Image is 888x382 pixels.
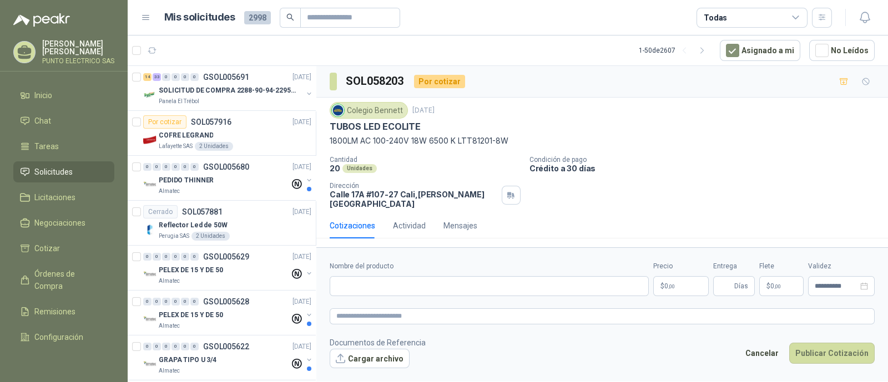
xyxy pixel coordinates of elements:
div: 0 [171,73,180,81]
div: 0 [153,253,161,261]
button: Cargar archivo [330,349,410,369]
label: Validez [808,261,875,272]
div: 0 [143,298,152,305]
p: PEDIDO THINNER [159,175,214,186]
div: 0 [190,298,199,305]
a: Remisiones [13,301,114,322]
div: 2 Unidades [191,232,230,241]
p: Documentos de Referencia [330,337,426,349]
p: $ 0,00 [759,276,804,296]
p: [DATE] [292,72,311,83]
a: Licitaciones [13,187,114,208]
span: Inicio [34,89,52,101]
button: Publicar Cotización [789,343,875,364]
span: Remisiones [34,305,75,318]
div: 0 [181,343,189,350]
div: 0 [162,253,170,261]
a: Órdenes de Compra [13,263,114,297]
p: Lafayette SAS [159,142,193,151]
p: [DATE] [292,297,311,307]
div: Mensajes [443,220,477,232]
span: search [286,13,294,21]
a: Configuración [13,327,114,348]
p: Almatec [159,322,180,330]
div: 0 [181,73,189,81]
img: Company Logo [143,358,157,371]
div: 0 [181,253,189,261]
div: Por cotizar [414,75,465,88]
div: 14 [143,73,152,81]
div: 0 [190,343,199,350]
div: 0 [162,298,170,305]
span: ,00 [774,283,781,289]
a: CerradoSOL057881[DATE] Company LogoReflector Led de 50WPerugia SAS2 Unidades [128,201,316,246]
div: 0 [153,343,161,350]
div: 0 [181,298,189,305]
p: [PERSON_NAME] [PERSON_NAME] [42,40,114,55]
a: Solicitudes [13,161,114,182]
p: [DATE] [292,342,311,352]
span: Cotizar [34,242,60,254]
p: GSOL005680 [203,163,249,171]
div: 0 [153,163,161,171]
div: 0 [190,253,199,261]
button: Cancelar [739,343,785,364]
img: Company Logo [143,268,157,281]
a: 0 0 0 0 0 0 GSOL005622[DATE] Company LogoGRAPA TIPO U 3/4Almatec [143,340,314,375]
div: Actividad [393,220,426,232]
span: $ [766,283,770,289]
img: Company Logo [143,133,157,146]
p: Condición de pago [529,156,884,164]
span: 0 [770,283,781,289]
label: Flete [759,261,804,272]
p: [DATE] [292,162,311,172]
div: 0 [143,253,152,261]
div: 0 [143,343,152,350]
a: Por cotizarSOL057916[DATE] Company LogoCOFRE LEGRANDLafayette SAS2 Unidades [128,111,316,156]
span: Solicitudes [34,166,73,178]
p: PELEX DE 15 Y DE 50 [159,310,223,320]
div: 0 [143,163,152,171]
p: GRAPA TIPO U 3/4 [159,355,216,365]
p: Crédito a 30 días [529,164,884,173]
span: Licitaciones [34,191,75,203]
div: Unidades [342,164,377,173]
div: 0 [171,163,180,171]
img: Company Logo [143,88,157,101]
img: Company Logo [143,313,157,326]
p: Almatec [159,277,180,286]
p: TUBOS LED ECOLITE [330,121,421,133]
div: Colegio Bennett [330,102,408,119]
p: SOL057881 [182,208,223,216]
p: GSOL005691 [203,73,249,81]
p: Perugia SAS [159,232,189,241]
p: PELEX DE 15 Y DE 50 [159,265,223,276]
div: 0 [171,253,180,261]
div: Cerrado [143,205,178,218]
a: 0 0 0 0 0 0 GSOL005680[DATE] Company LogoPEDIDO THINNERAlmatec [143,160,314,196]
span: Tareas [34,140,59,152]
a: Cotizar [13,238,114,259]
p: Reflector Led de 50W [159,220,228,231]
div: 0 [162,163,170,171]
span: 2998 [244,11,271,24]
p: $0,00 [653,276,709,296]
p: 20 [330,164,340,173]
a: 0 0 0 0 0 0 GSOL005629[DATE] Company LogoPELEX DE 15 Y DE 50Almatec [143,250,314,286]
p: COFRE LEGRAND [159,130,213,141]
p: Almatec [159,187,180,196]
div: Por cotizar [143,115,186,129]
div: 0 [181,163,189,171]
p: [DATE] [292,252,311,262]
p: 1800LM AC 100-240V 18W 6500 K LTT81201-8W [330,135,875,147]
label: Precio [653,261,709,272]
p: Calle 17A #107-27 Cali , [PERSON_NAME][GEOGRAPHIC_DATA] [330,190,497,208]
span: Configuración [34,331,83,343]
h3: SOL058203 [346,73,405,90]
span: Negociaciones [34,217,85,229]
a: 0 0 0 0 0 0 GSOL005628[DATE] Company LogoPELEX DE 15 Y DE 50Almatec [143,295,314,330]
span: Días [734,277,748,296]
div: Cotizaciones [330,220,375,232]
a: Chat [13,110,114,131]
span: Chat [34,115,51,127]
